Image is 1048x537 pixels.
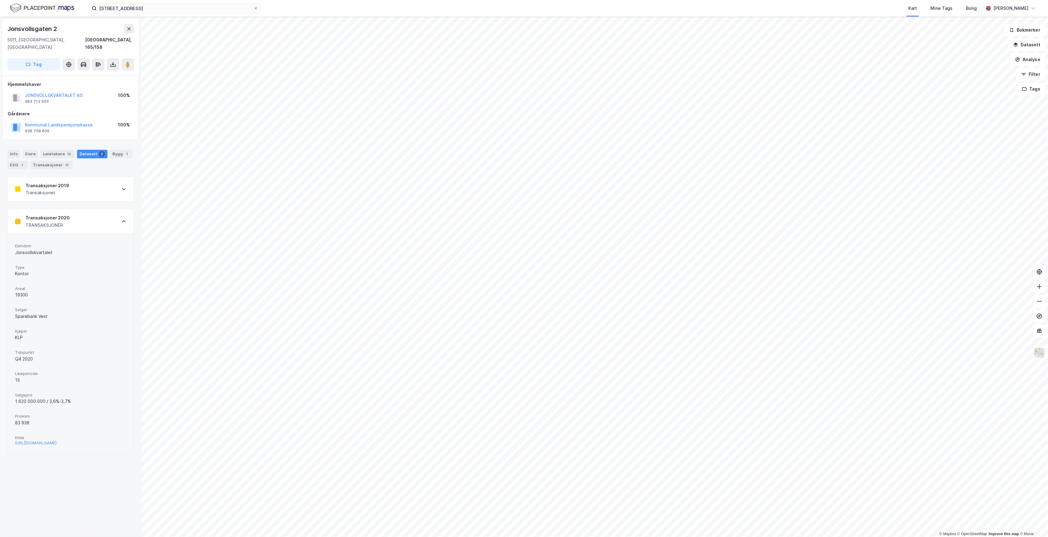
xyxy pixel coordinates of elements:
a: Improve this map [989,532,1019,536]
a: Mapbox [939,532,956,536]
div: Bolig [966,5,977,12]
div: 100% [118,121,130,129]
span: Eiendom [15,243,126,249]
div: 983 713 955 [25,99,49,104]
div: Hjemmelshaver [8,81,134,88]
div: 1 [19,162,25,168]
iframe: Chat Widget [1017,508,1048,537]
div: Transaksjoner [30,161,72,169]
div: Transaksjoner 2020 [25,214,70,222]
button: Filter [1016,68,1046,80]
div: TRANSAKSJONER [25,222,70,229]
div: KLP [15,334,126,341]
div: 83 938 [15,419,126,427]
div: Eiere [23,150,38,158]
div: Info [7,150,20,158]
div: 2 [99,151,105,157]
div: 1 [124,151,130,157]
div: [PERSON_NAME] [993,5,1028,12]
div: Sparebank Vest [15,313,126,320]
div: ESG [7,161,28,169]
span: Kjøper [15,329,126,334]
span: Areal [15,286,126,291]
button: Datasett [1008,39,1046,51]
div: Bygg [110,150,133,158]
div: Datasett [77,150,107,158]
div: Kart [908,5,917,12]
div: 19300 [15,291,126,299]
div: [GEOGRAPHIC_DATA], 165/158 [85,36,134,51]
a: OpenStreetMap [957,532,987,536]
span: Leieperiode [15,371,126,376]
button: Tag [7,58,60,71]
span: Tidspunkt [15,350,126,355]
span: Salgspris [15,392,126,398]
button: Analyse [1010,53,1046,66]
span: Kilde [15,435,126,440]
button: Tags [1017,83,1046,95]
div: 12 [66,151,72,157]
div: 11 [64,162,70,168]
div: 100% [118,92,130,99]
img: logo.f888ab2527a4732fd821a326f86c7f29.svg [10,3,74,14]
div: Mine Tags [930,5,953,12]
input: Søk på adresse, matrikkel, gårdeiere, leietakere eller personer [97,4,253,13]
div: Jonsvollskvartalet [15,249,126,256]
div: Kontor [15,270,126,277]
div: Q4 2020 [15,355,126,363]
div: 1 620 000 000 / 3,6%-3,7% [15,398,126,405]
div: 5011, [GEOGRAPHIC_DATA], [GEOGRAPHIC_DATA] [7,36,85,51]
div: Gårdeiere [8,110,134,118]
button: [URL][DOMAIN_NAME] [15,440,56,446]
img: Z [1034,347,1045,359]
span: Selger [15,307,126,312]
div: Jonsvollsgaten 2 [7,24,58,34]
div: Leietakere [41,150,75,158]
div: Transaksjoner 2019 [25,182,69,189]
div: 15 [15,377,126,384]
div: 938 708 606 [25,129,49,133]
span: Type [15,265,126,270]
div: Transaksjoner [25,189,69,196]
button: Bokmerker [1004,24,1046,36]
span: Priskvm [15,414,126,419]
